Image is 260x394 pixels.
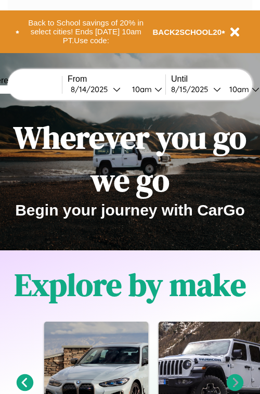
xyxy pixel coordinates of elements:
h1: Explore by make [15,263,246,306]
b: BACK2SCHOOL20 [153,28,222,36]
button: 8/14/2025 [68,84,124,95]
div: 10am [127,84,154,94]
button: Back to School savings of 20% in select cities! Ends [DATE] 10am PT.Use code: [19,16,153,48]
label: From [68,74,165,84]
div: 8 / 15 / 2025 [171,84,213,94]
div: 8 / 14 / 2025 [71,84,113,94]
div: 10am [224,84,252,94]
button: 10am [124,84,165,95]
